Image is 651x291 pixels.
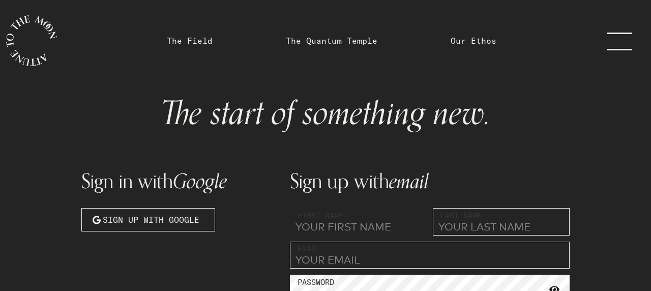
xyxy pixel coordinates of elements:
input: YOUR LAST NAME [433,208,570,236]
label: First Name [298,210,343,222]
h1: Sign in with [81,171,278,192]
h1: Sign up with [290,171,570,192]
input: YOUR EMAIL [290,242,570,269]
span: email [389,165,429,198]
h1: The start of something new. [90,98,561,130]
a: The Quantum Temple [286,35,377,47]
button: Sign up with Google [81,208,215,231]
label: Password [298,277,334,288]
input: YOUR FIRST NAME [290,208,427,236]
span: Google [173,165,227,198]
a: The Field [167,35,213,47]
label: Email [298,243,320,255]
span: Sign up with Google [103,214,199,226]
a: Our Ethos [451,35,496,47]
label: Last Name [440,210,482,222]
